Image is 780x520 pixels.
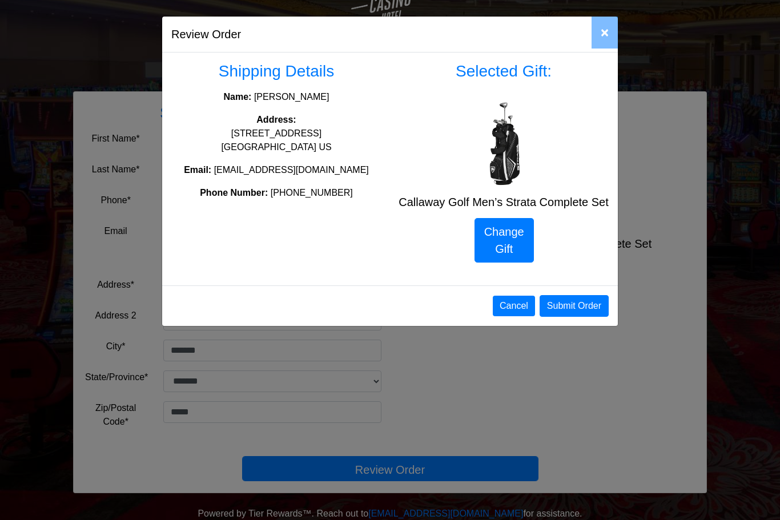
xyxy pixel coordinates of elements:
[458,95,549,186] img: Callaway Golf Men’s Strata Complete Set
[540,295,609,317] button: Submit Order
[184,165,211,175] strong: Email:
[254,92,329,102] span: [PERSON_NAME]
[171,62,381,81] h3: Shipping Details
[475,218,534,263] a: Change Gift
[592,17,618,49] button: Close
[221,128,331,152] span: [STREET_ADDRESS] [GEOGRAPHIC_DATA] US
[399,195,609,209] h5: Callaway Golf Men’s Strata Complete Set
[271,188,353,197] span: [PHONE_NUMBER]
[200,188,268,197] strong: Phone Number:
[399,62,609,81] h3: Selected Gift:
[171,26,241,43] h5: Review Order
[214,165,369,175] span: [EMAIL_ADDRESS][DOMAIN_NAME]
[256,115,296,124] strong: Address:
[493,296,535,316] button: Cancel
[224,92,252,102] strong: Name:
[601,25,609,40] span: ×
